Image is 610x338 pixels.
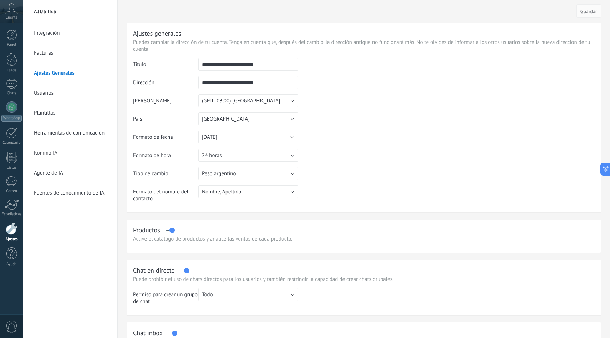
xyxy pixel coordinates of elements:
[198,167,298,180] button: Peso argentino
[1,237,22,242] div: Ajustes
[34,123,110,143] a: Herramientas de comunicación
[34,83,110,103] a: Usuarios
[23,183,117,203] li: Fuentes de conocimiento de IA
[198,149,298,162] button: 24 horas
[23,23,117,43] li: Integración
[576,4,601,18] button: Guardar
[1,42,22,47] div: Panel
[133,236,595,242] div: Active el catálogo de productos y analice las ventas de cada producto.
[133,226,160,234] div: Productos
[6,15,17,20] span: Cuenta
[34,143,110,163] a: Kommo IA
[133,288,198,310] td: Permiso para crear un grupo de chat
[1,115,22,122] div: WhatsApp
[23,123,117,143] li: Herramientas de comunicación
[580,9,597,14] span: Guardar
[133,167,198,185] td: Tipo de cambio
[23,83,117,103] li: Usuarios
[34,23,110,43] a: Integración
[202,170,236,177] span: Peso argentino
[198,185,298,198] button: Nombre, Apellido
[34,63,110,83] a: Ajustes Generales
[133,76,198,94] td: Dirección
[133,131,198,149] td: Formato de fecha
[198,94,298,107] button: (GMT -03:00) [GEOGRAPHIC_DATA]
[133,149,198,167] td: Formato de hora
[202,134,217,141] span: [DATE]
[133,112,198,131] td: País
[34,103,110,123] a: Plantillas
[202,188,241,195] span: Nombre, Apellido
[1,141,22,145] div: Calendario
[23,143,117,163] li: Kommo IA
[202,291,213,298] span: Todo
[133,29,181,37] div: Ajustes generales
[1,68,22,73] div: Leads
[133,266,175,274] div: Chat en directo
[1,189,22,193] div: Correo
[23,43,117,63] li: Facturas
[23,63,117,83] li: Ajustes Generales
[34,43,110,63] a: Facturas
[1,212,22,217] div: Estadísticas
[202,152,222,159] span: 24 horas
[133,58,198,76] td: Título
[198,288,298,301] button: Todo
[202,116,250,122] span: [GEOGRAPHIC_DATA]
[34,183,110,203] a: Fuentes de conocimiento de IA
[1,91,22,96] div: Chats
[1,166,22,170] div: Listas
[23,163,117,183] li: Agente de IA
[133,39,595,52] p: Puedes cambiar la dirección de tu cuenta. Tenga en cuenta que, después del cambio, la dirección a...
[133,185,198,207] td: Formato del nombre del contacto
[133,94,198,112] td: [PERSON_NAME]
[133,329,163,337] div: Chat inbox
[23,103,117,123] li: Plantillas
[198,131,298,143] button: [DATE]
[198,112,298,125] button: [GEOGRAPHIC_DATA]
[34,163,110,183] a: Agente de IA
[202,97,280,104] span: (GMT -03:00) [GEOGRAPHIC_DATA]
[133,276,595,283] p: Puede prohibir el uso de chats directos para los usuarios y también restringir la capacidad de cr...
[1,262,22,267] div: Ayuda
